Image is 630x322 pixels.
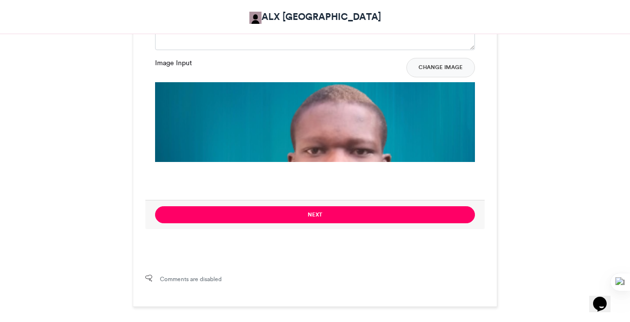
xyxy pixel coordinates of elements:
[249,12,262,24] img: ALX Africa
[155,206,475,223] button: Next
[589,283,620,312] iframe: chat widget
[160,275,222,284] span: Comments are disabled
[155,58,192,68] label: Image Input
[249,10,381,24] a: ALX [GEOGRAPHIC_DATA]
[406,58,475,77] button: Change Image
